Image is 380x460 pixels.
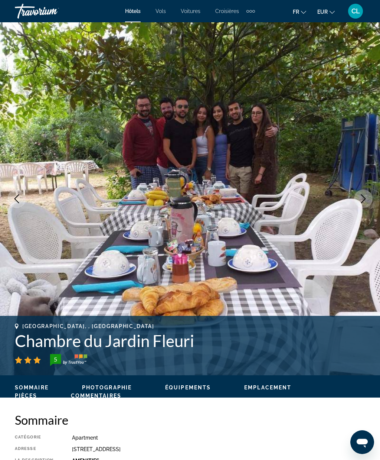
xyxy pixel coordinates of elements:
span: CL [351,7,360,15]
a: Hôtels [125,8,141,14]
img: TrustYou guest rating badge [50,354,87,366]
button: Next image [354,189,373,208]
div: 5 [48,355,63,364]
div: [STREET_ADDRESS] [72,446,365,452]
a: Vols [155,8,166,14]
button: Photographie [82,384,132,391]
a: Croisières [215,8,239,14]
span: Commentaires [71,393,121,399]
h2: Sommaire [15,412,365,427]
button: User Menu [346,3,365,19]
span: Pièces [15,393,37,399]
button: Change language [293,6,306,17]
div: Adresse [15,446,53,452]
button: Emplacement [244,384,291,391]
iframe: Bouton de lancement de la fenêtre de messagerie [350,430,374,454]
button: Commentaires [71,392,121,399]
span: EUR [317,9,328,15]
a: Voitures [181,8,200,14]
button: Sommaire [15,384,49,391]
button: Extra navigation items [246,5,255,17]
div: Catégorie [15,435,53,441]
button: Previous image [7,189,26,208]
button: Pièces [15,392,37,399]
button: Équipements [165,384,211,391]
button: Change currency [317,6,335,17]
div: Apartment [72,435,365,441]
h1: Chambre du Jardin Fleuri [15,331,365,350]
span: fr [293,9,299,15]
span: [GEOGRAPHIC_DATA], , [GEOGRAPHIC_DATA] [22,323,154,329]
a: Travorium [15,1,89,21]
